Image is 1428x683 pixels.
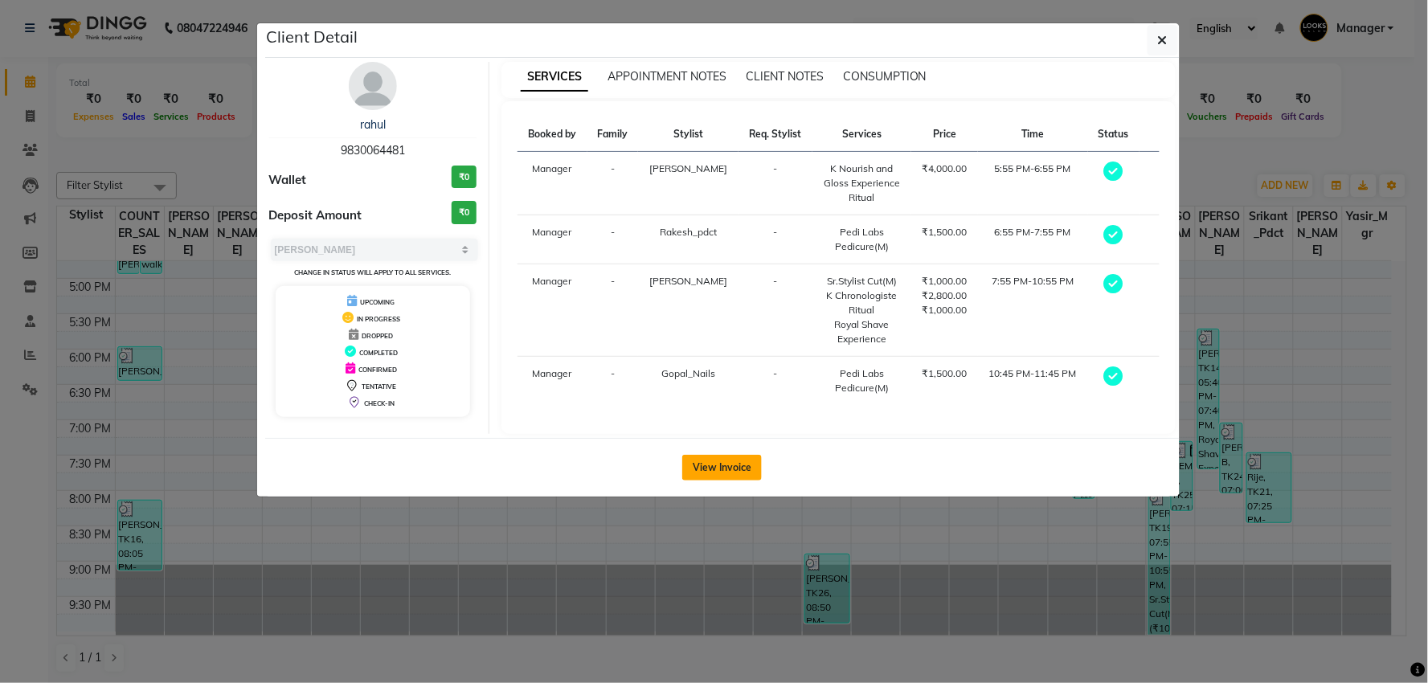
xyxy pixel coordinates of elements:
[649,162,727,174] span: [PERSON_NAME]
[518,357,587,406] td: Manager
[682,455,762,481] button: View Invoice
[360,117,386,132] a: rahul
[587,152,639,215] td: -
[921,288,968,303] div: ₹2,800.00
[638,117,739,152] th: Stylist
[978,264,1088,357] td: 7:55 PM-10:55 PM
[608,69,726,84] span: APPOINTMENT NOTES
[921,225,968,239] div: ₹1,500.00
[269,171,307,190] span: Wallet
[978,357,1088,406] td: 10:45 PM-11:45 PM
[452,166,477,189] h3: ₹0
[518,264,587,357] td: Manager
[362,382,396,391] span: TENTATIVE
[587,117,639,152] th: Family
[267,25,358,49] h5: Client Detail
[349,62,397,110] img: avatar
[359,349,398,357] span: COMPLETED
[812,117,912,152] th: Services
[518,117,587,152] th: Booked by
[822,225,902,254] div: Pedi Labs Pedicure(M)
[822,366,902,395] div: Pedi Labs Pedicure(M)
[357,315,400,323] span: IN PROGRESS
[978,215,1088,264] td: 6:55 PM-7:55 PM
[587,215,639,264] td: -
[746,69,824,84] span: CLIENT NOTES
[822,162,902,205] div: K Nourish and Gloss Experience Ritual
[649,275,727,287] span: [PERSON_NAME]
[1088,117,1140,152] th: Status
[294,268,451,276] small: Change in status will apply to all services.
[921,274,968,288] div: ₹1,000.00
[518,215,587,264] td: Manager
[978,117,1088,152] th: Time
[739,264,812,357] td: -
[660,226,717,238] span: Rakesh_pdct
[739,215,812,264] td: -
[587,264,639,357] td: -
[739,357,812,406] td: -
[452,201,477,224] h3: ₹0
[978,152,1088,215] td: 5:55 PM-6:55 PM
[661,367,715,379] span: Gopal_Nails
[921,366,968,381] div: ₹1,500.00
[822,317,902,346] div: Royal Shave Experience
[921,162,968,176] div: ₹4,000.00
[364,399,395,407] span: CHECK-IN
[587,357,639,406] td: -
[822,288,902,317] div: K Chronologiste Ritual
[739,152,812,215] td: -
[521,63,588,92] span: SERVICES
[518,152,587,215] td: Manager
[921,303,968,317] div: ₹1,000.00
[362,332,393,340] span: DROPPED
[341,143,405,157] span: 9830064481
[360,298,395,306] span: UPCOMING
[358,366,397,374] span: CONFIRMED
[911,117,977,152] th: Price
[822,274,902,288] div: Sr.Stylist Cut(M)
[269,207,362,225] span: Deposit Amount
[843,69,927,84] span: CONSUMPTION
[739,117,812,152] th: Req. Stylist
